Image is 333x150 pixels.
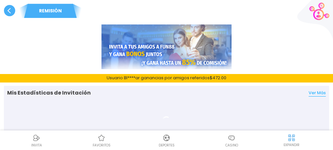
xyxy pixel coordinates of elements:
[7,89,91,97] p: Mis Estadísticas de Invitación
[4,133,69,148] a: ReferralReferralINVITA
[33,134,40,142] img: Referral
[134,133,199,148] a: DeportesDeportesDeportes
[93,143,111,148] p: favoritos
[163,134,170,142] img: Deportes
[98,134,105,142] img: Casino Favoritos
[284,142,300,147] p: EXPANDIR
[309,90,326,96] a: Ver Más
[225,143,238,148] p: Casino
[287,134,296,142] img: hide
[199,133,264,148] a: CasinoCasinoCasino
[31,143,42,148] p: INVITA
[159,143,175,148] p: Deportes
[69,133,134,148] a: Casino FavoritosCasino Favoritosfavoritos
[228,134,235,142] img: Casino
[101,24,232,69] img: Referral Banner
[16,7,85,14] p: REMISIÓN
